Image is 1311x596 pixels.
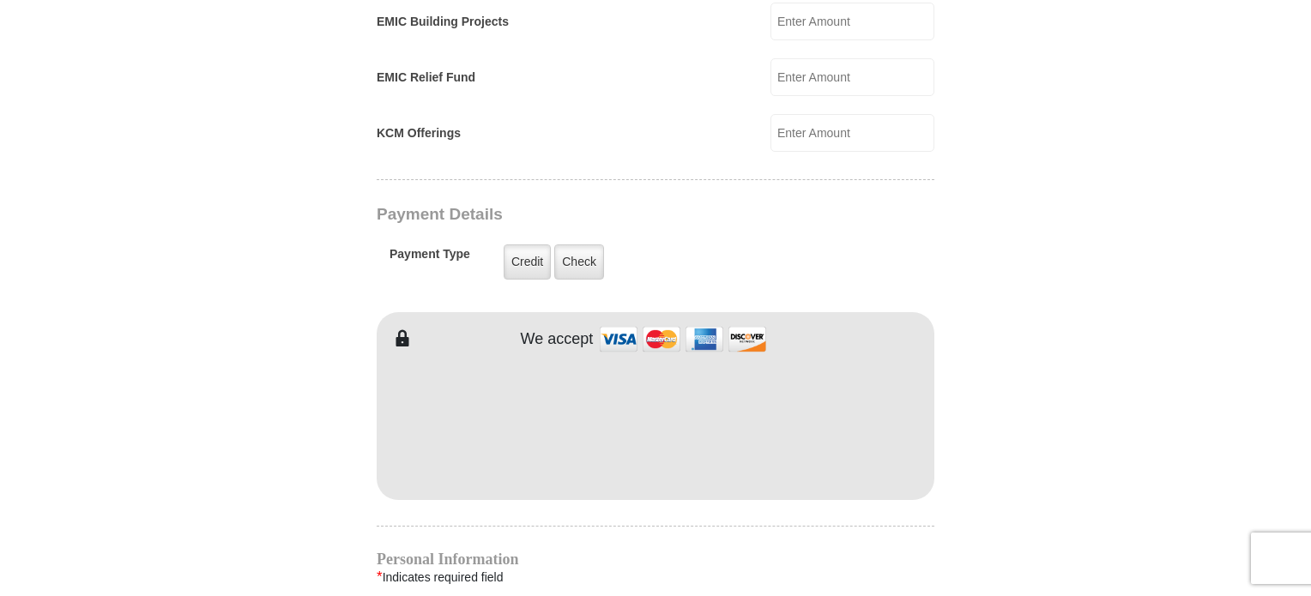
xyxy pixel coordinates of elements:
label: KCM Offerings [377,124,461,142]
input: Enter Amount [770,58,934,96]
input: Enter Amount [770,3,934,40]
h5: Payment Type [390,247,470,270]
h4: Personal Information [377,552,934,566]
label: EMIC Relief Fund [377,69,475,87]
h4: We accept [521,330,594,349]
label: Credit [504,244,551,280]
label: Check [554,244,604,280]
h3: Payment Details [377,205,814,225]
div: Indicates required field [377,566,934,588]
input: Enter Amount [770,114,934,152]
label: EMIC Building Projects [377,13,509,31]
img: credit cards accepted [597,321,769,358]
